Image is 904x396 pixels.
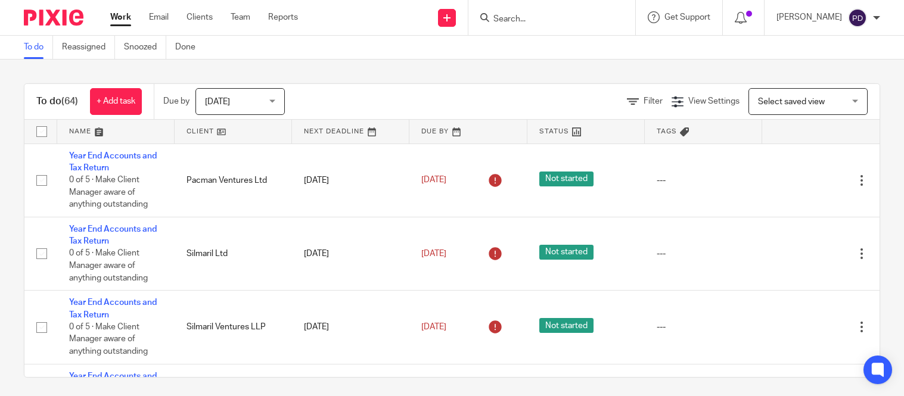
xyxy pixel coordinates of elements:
[205,98,230,106] span: [DATE]
[688,97,740,105] span: View Settings
[664,13,710,21] span: Get Support
[69,152,157,172] a: Year End Accounts and Tax Return
[90,88,142,115] a: + Add task
[539,318,594,333] span: Not started
[776,11,842,23] p: [PERSON_NAME]
[24,36,53,59] a: To do
[149,11,169,23] a: Email
[539,172,594,186] span: Not started
[110,11,131,23] a: Work
[657,321,750,333] div: ---
[657,248,750,260] div: ---
[175,291,292,364] td: Silmaril Ventures LLP
[539,245,594,260] span: Not started
[175,36,204,59] a: Done
[657,174,750,186] div: ---
[292,291,409,364] td: [DATE]
[644,97,663,105] span: Filter
[421,250,446,258] span: [DATE]
[69,176,148,208] span: 0 of 5 · Make Client Manager aware of anything outstanding
[175,217,292,290] td: Silmaril Ltd
[62,36,115,59] a: Reassigned
[124,36,166,59] a: Snoozed
[231,11,250,23] a: Team
[69,298,157,319] a: Year End Accounts and Tax Return
[61,96,78,106] span: (64)
[421,323,446,331] span: [DATE]
[24,10,83,26] img: Pixie
[163,95,190,107] p: Due by
[69,323,148,356] span: 0 of 5 · Make Client Manager aware of anything outstanding
[36,95,78,108] h1: To do
[292,144,409,217] td: [DATE]
[421,176,446,184] span: [DATE]
[492,14,599,25] input: Search
[657,128,677,135] span: Tags
[69,372,157,392] a: Year End Accounts and Tax Return
[292,217,409,290] td: [DATE]
[69,250,148,282] span: 0 of 5 · Make Client Manager aware of anything outstanding
[69,225,157,245] a: Year End Accounts and Tax Return
[758,98,825,106] span: Select saved view
[848,8,867,27] img: svg%3E
[187,11,213,23] a: Clients
[268,11,298,23] a: Reports
[175,144,292,217] td: Pacman Ventures Ltd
